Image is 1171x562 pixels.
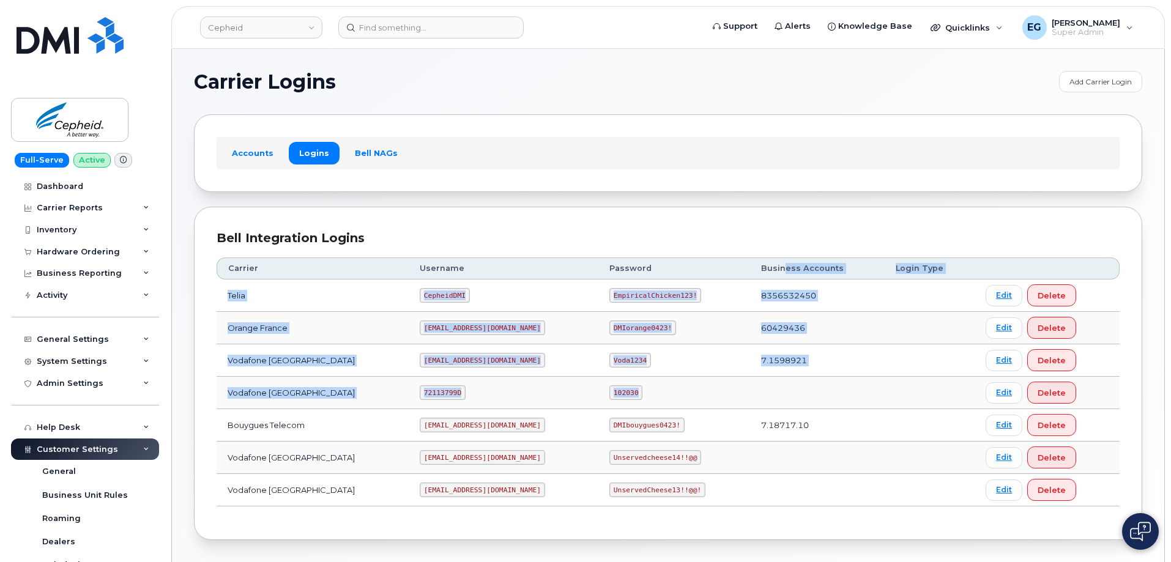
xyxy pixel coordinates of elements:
a: Accounts [221,142,284,164]
span: Delete [1038,322,1066,334]
a: Edit [986,350,1022,371]
td: Vodafone [GEOGRAPHIC_DATA] [217,474,409,506]
td: Vodafone [GEOGRAPHIC_DATA] [217,344,409,377]
td: 60429436 [750,312,885,344]
a: Edit [986,415,1022,436]
a: Edit [986,285,1022,306]
td: 7.18717.10 [750,409,885,442]
code: Unservedcheese14!!@@ [609,450,701,465]
a: Edit [986,382,1022,404]
span: Carrier Logins [194,73,336,91]
a: Edit [986,317,1022,339]
button: Delete [1027,414,1076,436]
span: Delete [1038,355,1066,366]
a: Edit [986,479,1022,501]
span: Delete [1038,452,1066,464]
td: 7.1598921 [750,344,885,377]
button: Delete [1027,349,1076,371]
td: 8356532450 [750,279,885,312]
a: Edit [986,447,1022,468]
button: Delete [1027,446,1076,468]
th: Login Type [885,257,975,279]
code: DMIorange0423! [609,320,676,335]
a: Add Carrier Login [1059,71,1142,92]
button: Delete [1027,317,1076,339]
code: 72113799D [420,385,466,400]
td: Orange France [217,312,409,344]
th: Business Accounts [750,257,885,279]
span: Delete [1038,420,1066,431]
td: Telia [217,279,409,312]
img: Open chat [1130,522,1151,541]
button: Delete [1027,284,1076,306]
a: Logins [289,142,340,164]
a: Bell NAGs [344,142,408,164]
code: [EMAIL_ADDRESS][DOMAIN_NAME] [420,320,545,335]
code: CepheidDMI [420,288,470,303]
span: Delete [1038,290,1066,301]
code: UnservedCheese13!!@@! [609,483,705,497]
th: Password [598,257,750,279]
div: Bell Integration Logins [217,229,1120,247]
th: Carrier [217,257,409,279]
th: Username [409,257,598,279]
button: Delete [1027,382,1076,404]
code: DMIbouygues0423! [609,418,685,432]
td: Vodafone [GEOGRAPHIC_DATA] [217,377,409,409]
span: Delete [1038,387,1066,399]
button: Delete [1027,479,1076,501]
code: 102030 [609,385,642,400]
code: [EMAIL_ADDRESS][DOMAIN_NAME] [420,353,545,368]
code: [EMAIL_ADDRESS][DOMAIN_NAME] [420,450,545,465]
code: [EMAIL_ADDRESS][DOMAIN_NAME] [420,483,545,497]
td: Vodafone [GEOGRAPHIC_DATA] [217,442,409,474]
td: Bouygues Telecom [217,409,409,442]
span: Delete [1038,484,1066,496]
code: EmpiricalChicken123! [609,288,701,303]
code: Voda1234 [609,353,651,368]
code: [EMAIL_ADDRESS][DOMAIN_NAME] [420,418,545,432]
